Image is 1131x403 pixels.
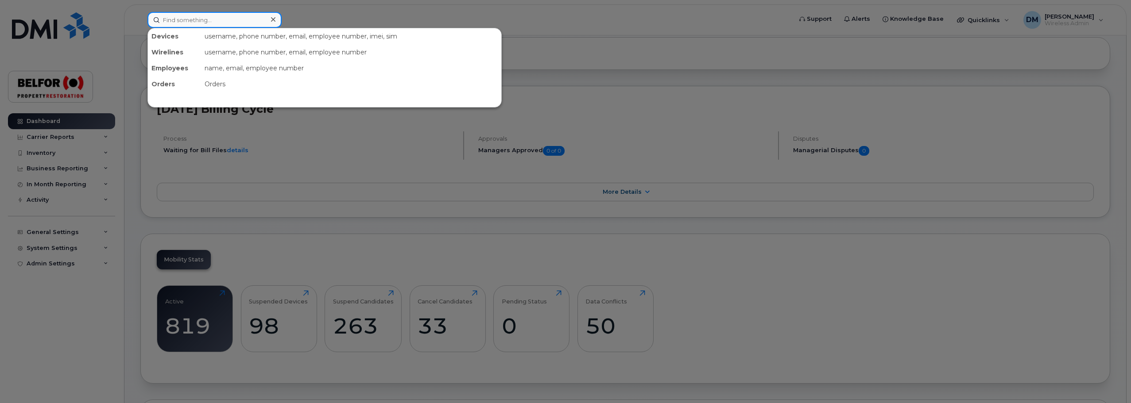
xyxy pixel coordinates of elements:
div: Devices [148,28,201,44]
div: Orders [201,76,501,92]
div: Orders [148,76,201,92]
input: Find something... [147,12,282,28]
div: Wirelines [148,44,201,60]
div: username, phone number, email, employee number, imei, sim [201,28,501,44]
div: name, email, employee number [201,60,501,76]
div: Employees [148,60,201,76]
div: username, phone number, email, employee number [201,44,501,60]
